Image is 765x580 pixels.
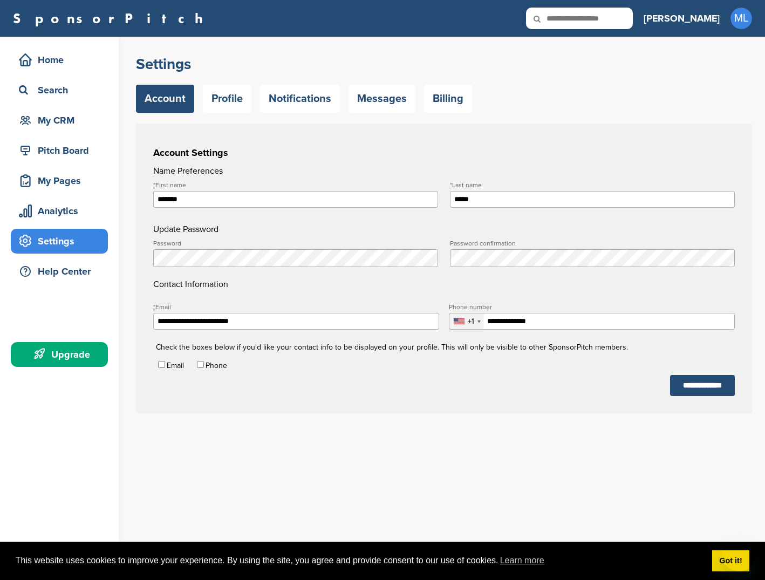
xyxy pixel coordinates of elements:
[730,8,752,29] span: ML
[468,318,474,325] div: +1
[16,80,108,100] div: Search
[153,240,735,291] h4: Contact Information
[153,304,439,310] label: Email
[136,54,752,74] h2: Settings
[16,50,108,70] div: Home
[11,47,108,72] a: Home
[11,108,108,133] a: My CRM
[260,85,340,113] a: Notifications
[11,199,108,223] a: Analytics
[153,165,735,178] h4: Name Preferences
[11,78,108,103] a: Search
[153,223,735,236] h4: Update Password
[206,361,227,370] label: Phone
[153,145,735,160] h3: Account Settings
[16,345,108,364] div: Upgrade
[16,231,108,251] div: Settings
[167,361,184,370] label: Email
[203,85,251,113] a: Profile
[349,85,415,113] a: Messages
[450,182,735,188] label: Last name
[498,552,546,569] a: learn more about cookies
[153,181,155,189] abbr: required
[449,313,484,329] div: Selected country
[16,111,108,130] div: My CRM
[16,201,108,221] div: Analytics
[153,240,438,247] label: Password
[11,168,108,193] a: My Pages
[11,229,108,254] a: Settings
[722,537,756,571] iframe: Button to launch messaging window
[153,182,438,188] label: First name
[450,181,452,189] abbr: required
[11,138,108,163] a: Pitch Board
[11,259,108,284] a: Help Center
[16,141,108,160] div: Pitch Board
[16,171,108,190] div: My Pages
[712,550,749,572] a: dismiss cookie message
[449,304,735,310] label: Phone number
[13,11,210,25] a: SponsorPitch
[644,6,720,30] a: [PERSON_NAME]
[153,303,155,311] abbr: required
[450,240,735,247] label: Password confirmation
[136,85,194,113] a: Account
[16,262,108,281] div: Help Center
[11,342,108,367] a: Upgrade
[644,11,720,26] h3: [PERSON_NAME]
[16,552,703,569] span: This website uses cookies to improve your experience. By using the site, you agree and provide co...
[424,85,472,113] a: Billing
